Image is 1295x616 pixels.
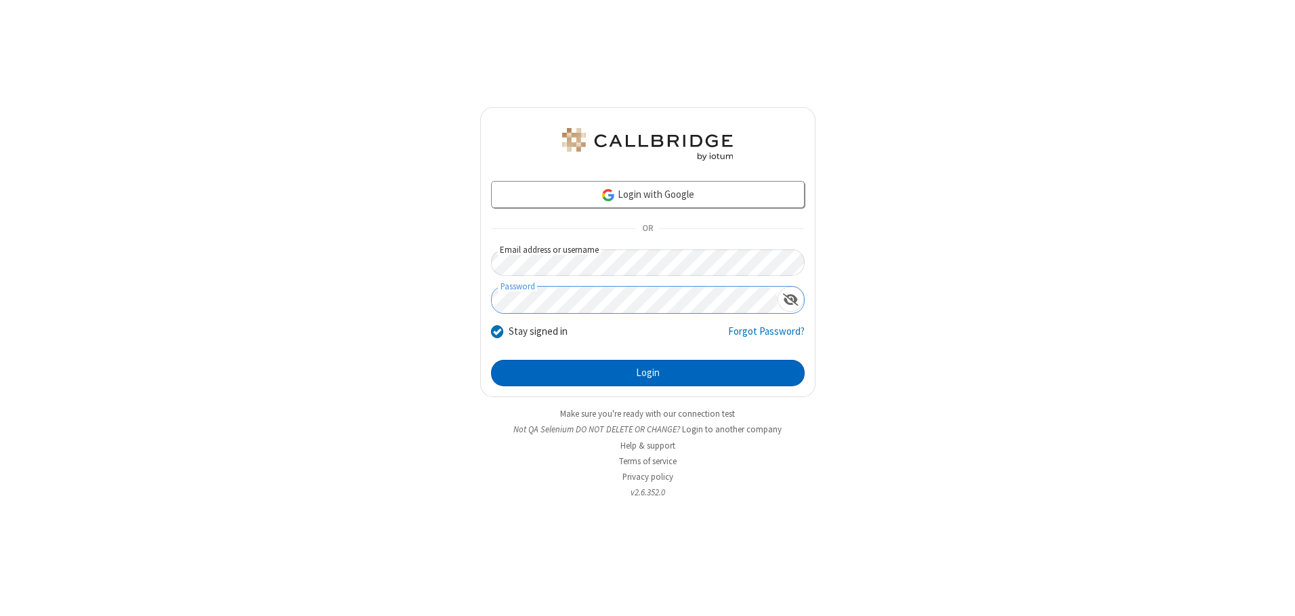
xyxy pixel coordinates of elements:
li: Not QA Selenium DO NOT DELETE OR CHANGE? [480,423,815,436]
a: Login with Google [491,181,805,208]
div: Show password [778,287,804,312]
input: Password [492,287,778,313]
a: Privacy policy [622,471,673,482]
img: google-icon.png [601,188,616,203]
img: QA Selenium DO NOT DELETE OR CHANGE [559,128,736,161]
a: Make sure you're ready with our connection test [560,408,735,419]
button: Login [491,360,805,387]
li: v2.6.352.0 [480,486,815,499]
input: Email address or username [491,249,805,276]
label: Stay signed in [509,324,568,340]
a: Terms of service [619,455,677,467]
button: Login to another company [682,423,782,436]
a: Forgot Password? [728,324,805,350]
span: OR [637,220,658,239]
a: Help & support [620,440,675,451]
